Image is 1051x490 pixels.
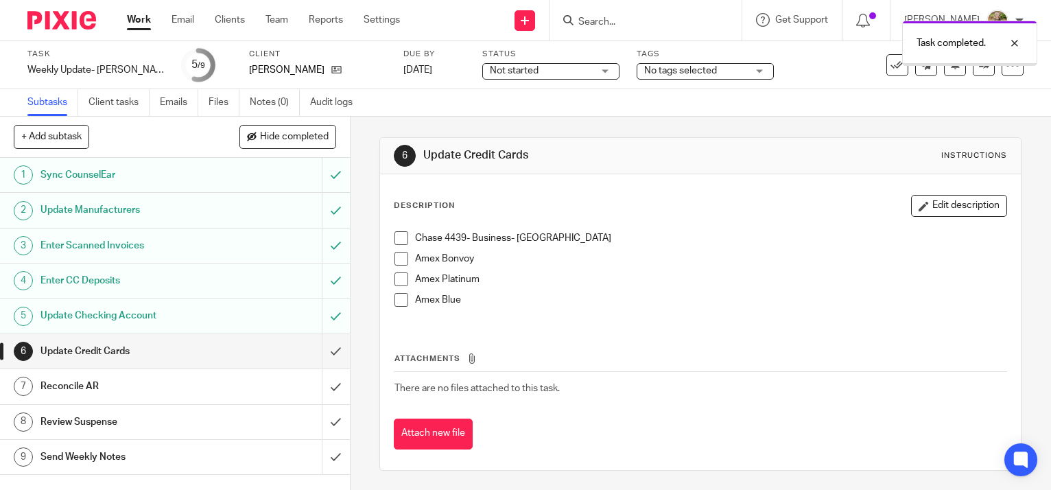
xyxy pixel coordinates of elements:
h1: Review Suspense [40,412,219,432]
h1: Update Credit Cards [40,341,219,362]
div: Weekly Update- [PERSON_NAME] [27,63,165,77]
div: 8 [14,412,33,432]
a: Clients [215,13,245,27]
a: Emails [160,89,198,116]
h1: Update Credit Cards [423,148,730,163]
div: 6 [14,342,33,361]
div: 4 [14,271,33,290]
a: Team [265,13,288,27]
div: 3 [14,236,33,255]
a: Email [172,13,194,27]
small: /9 [198,62,205,69]
a: Notes (0) [250,89,300,116]
div: 9 [14,447,33,467]
h1: Reconcile AR [40,376,219,397]
p: Description [394,200,455,211]
a: Settings [364,13,400,27]
button: + Add subtask [14,125,89,148]
h1: Send Weekly Notes [40,447,219,467]
p: Chase 4439- Business- [GEOGRAPHIC_DATA] [415,231,1006,245]
button: Attach new file [394,419,473,450]
span: Not started [490,66,539,75]
p: Amex Platinum [415,272,1006,286]
p: Amex Bonvoy [415,252,1006,266]
p: Task completed. [917,36,986,50]
img: Pixie [27,11,96,30]
button: Hide completed [239,125,336,148]
div: 7 [14,377,33,396]
img: image.jpg [987,10,1008,32]
div: Weekly Update- Mitchell [27,63,165,77]
p: [PERSON_NAME] [249,63,324,77]
span: Attachments [394,355,460,362]
div: 1 [14,165,33,185]
a: Audit logs [310,89,363,116]
h1: Update Manufacturers [40,200,219,220]
label: Client [249,49,386,60]
div: 5 [14,307,33,326]
div: Instructions [941,150,1007,161]
a: Reports [309,13,343,27]
a: Subtasks [27,89,78,116]
div: 6 [394,145,416,167]
span: Hide completed [260,132,329,143]
h1: Enter CC Deposits [40,270,219,291]
div: 5 [191,57,205,73]
h1: Sync CounselEar [40,165,219,185]
h1: Enter Scanned Invoices [40,235,219,256]
div: 2 [14,201,33,220]
label: Due by [403,49,465,60]
span: No tags selected [644,66,717,75]
label: Task [27,49,165,60]
label: Status [482,49,619,60]
a: Files [209,89,239,116]
a: Work [127,13,151,27]
span: [DATE] [403,65,432,75]
button: Edit description [911,195,1007,217]
h1: Update Checking Account [40,305,219,326]
p: Amex Blue [415,293,1006,307]
span: There are no files attached to this task. [394,384,560,393]
a: Client tasks [88,89,150,116]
